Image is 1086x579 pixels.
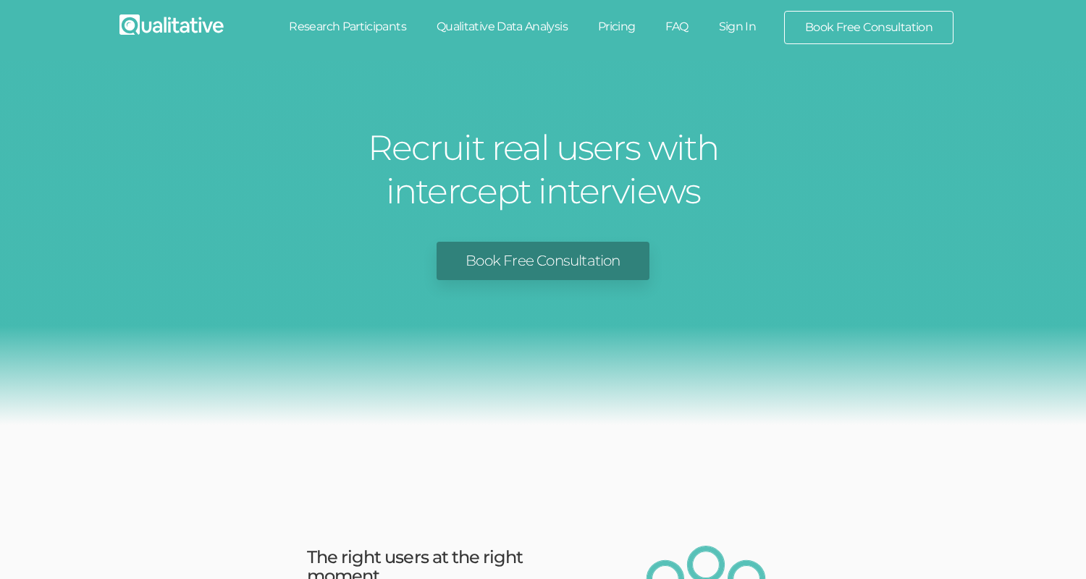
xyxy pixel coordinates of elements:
[583,11,651,43] a: Pricing
[785,12,953,43] a: Book Free Consultation
[326,126,760,213] h1: Recruit real users with intercept interviews
[704,11,772,43] a: Sign In
[437,242,649,280] a: Book Free Consultation
[421,11,583,43] a: Qualitative Data Analysis
[119,14,224,35] img: Qualitative
[650,11,703,43] a: FAQ
[274,11,421,43] a: Research Participants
